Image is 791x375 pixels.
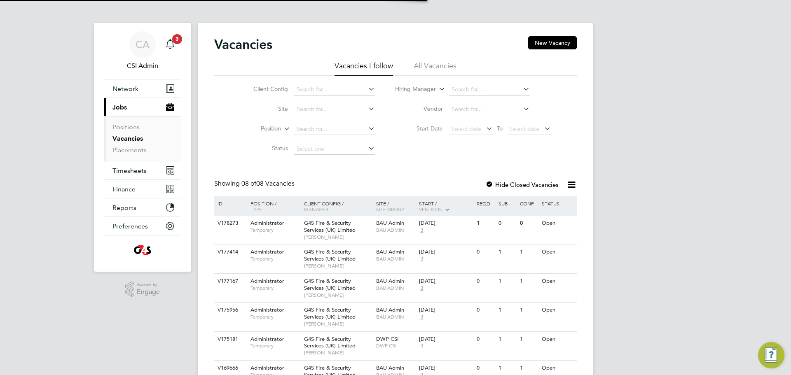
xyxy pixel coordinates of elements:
[475,196,496,210] div: Reqd
[496,332,518,347] div: 1
[496,245,518,260] div: 1
[475,274,496,289] div: 0
[112,167,147,175] span: Timesheets
[241,85,288,93] label: Client Config
[215,303,244,318] div: V175956
[395,105,443,112] label: Vendor
[234,125,281,133] label: Position
[304,248,356,262] span: G4S Fire & Security Services (UK) Limited
[294,143,375,155] input: Select one
[304,292,372,298] span: [PERSON_NAME]
[112,135,143,142] a: Vacancies
[250,248,284,255] span: Administrator
[518,216,539,231] div: 0
[376,342,415,349] span: DWP CSI
[540,303,576,318] div: Open
[104,31,181,71] a: CACSI Admin
[304,349,372,356] span: [PERSON_NAME]
[250,342,300,349] span: Temporary
[417,196,475,217] div: Start /
[376,314,415,320] span: BAU ADMIN
[414,61,456,76] li: All Vacancies
[241,179,295,188] span: 08 Vacancies
[419,206,442,212] span: Vendors
[485,181,559,189] label: Hide Closed Vacancies
[419,307,473,314] div: [DATE]
[304,219,356,233] span: G4S Fire & Security Services (UK) Limited
[104,116,181,161] div: Jobs
[475,245,496,260] div: 0
[294,104,375,115] input: Search for...
[496,216,518,231] div: 0
[419,336,473,343] div: [DATE]
[452,125,481,133] span: Select date
[112,123,140,131] a: Positions
[496,303,518,318] div: 1
[528,36,577,49] button: New Vacancy
[112,204,136,212] span: Reports
[419,278,473,285] div: [DATE]
[388,85,436,93] label: Hiring Manager
[496,196,518,210] div: Sub
[304,234,372,240] span: [PERSON_NAME]
[104,244,181,257] a: Go to home page
[419,285,424,292] span: 3
[250,364,284,371] span: Administrator
[104,217,181,235] button: Preferences
[104,98,181,116] button: Jobs
[518,303,539,318] div: 1
[214,179,296,188] div: Showing
[112,103,127,111] span: Jobs
[540,332,576,347] div: Open
[518,196,539,210] div: Conf
[304,206,328,212] span: Manager
[496,274,518,289] div: 1
[215,245,244,260] div: V177414
[419,249,473,256] div: [DATE]
[125,282,160,297] a: Powered byEngage
[104,180,181,198] button: Finance
[304,277,356,291] span: G4S Fire & Security Services (UK) Limited
[419,256,424,263] span: 3
[376,285,415,291] span: BAU ADMIN
[376,256,415,262] span: BAU ADMIN
[376,335,399,342] span: DWP CSI
[419,314,424,321] span: 3
[214,36,272,53] h2: Vacancies
[294,123,375,135] input: Search for...
[518,245,539,260] div: 1
[136,39,150,50] span: CA
[376,219,404,226] span: BAU Admin
[104,161,181,179] button: Timesheets
[162,31,178,58] a: 3
[540,196,576,210] div: Status
[250,219,284,226] span: Administrator
[475,216,496,231] div: 1
[215,216,244,231] div: V178273
[475,332,496,347] div: 0
[758,342,784,368] button: Engage Resource Center
[132,244,153,257] img: g4sssuk-logo-retina.png
[294,84,375,95] input: Search for...
[518,332,539,347] div: 1
[510,125,539,133] span: Select date
[475,303,496,318] div: 0
[250,314,300,320] span: Temporary
[94,23,191,272] nav: Main navigation
[376,206,404,212] span: Site Group
[104,79,181,98] button: Network
[244,196,302,216] div: Position /
[250,256,300,262] span: Temporary
[304,321,372,327] span: [PERSON_NAME]
[304,263,372,269] span: [PERSON_NAME]
[518,274,539,289] div: 1
[376,248,404,255] span: BAU Admin
[241,105,288,112] label: Site
[250,277,284,284] span: Administrator
[104,198,181,217] button: Reports
[302,196,374,216] div: Client Config /
[376,364,404,371] span: BAU Admin
[419,342,424,349] span: 3
[304,306,356,320] span: G4S Fire & Security Services (UK) Limited
[215,274,244,289] div: V177167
